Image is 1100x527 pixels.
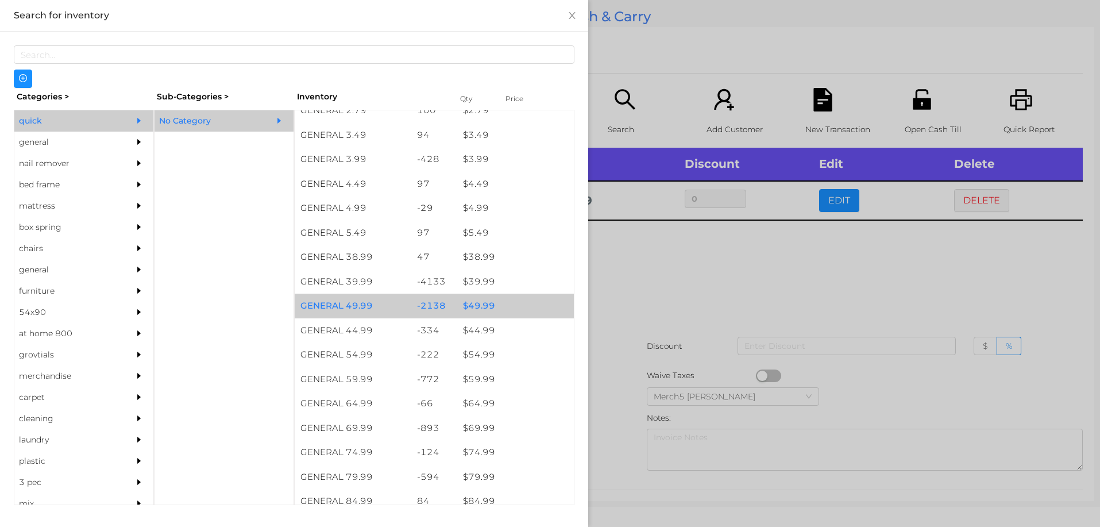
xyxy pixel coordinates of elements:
div: GENERAL 54.99 [295,343,411,367]
div: $ 4.99 [457,196,574,221]
div: carpet [14,387,119,408]
div: $ 49.99 [457,294,574,318]
div: GENERAL 3.49 [295,123,411,148]
div: quick [14,110,119,132]
div: $ 3.49 [457,123,574,148]
div: -222 [411,343,458,367]
i: icon: caret-right [135,499,143,507]
div: $ 44.99 [457,318,574,343]
div: GENERAL 4.49 [295,172,411,197]
div: mattress [14,195,119,217]
div: plastic [14,451,119,472]
div: -893 [411,416,458,441]
div: -334 [411,318,458,343]
i: icon: caret-right [135,223,143,231]
div: $ 5.49 [457,221,574,245]
div: $ 2.79 [457,98,574,123]
div: GENERAL 5.49 [295,221,411,245]
div: -772 [411,367,458,392]
div: 84 [411,489,458,514]
div: $ 54.99 [457,343,574,367]
div: $ 84.99 [457,489,574,514]
div: 97 [411,221,458,245]
div: $ 74.99 [457,440,574,465]
div: -594 [411,465,458,490]
div: $ 64.99 [457,391,574,416]
div: 47 [411,245,458,270]
div: $ 69.99 [457,416,574,441]
button: icon: plus-circle [14,70,32,88]
i: icon: caret-right [135,117,143,125]
div: GENERAL 84.99 [295,489,411,514]
div: Inventory [297,91,446,103]
i: icon: caret-right [135,244,143,252]
i: icon: caret-right [135,287,143,295]
i: icon: caret-right [135,159,143,167]
div: $ 3.99 [457,147,574,172]
div: GENERAL 38.99 [295,245,411,270]
div: 94 [411,123,458,148]
div: No Category [155,110,259,132]
div: GENERAL 3.99 [295,147,411,172]
i: icon: caret-right [135,202,143,210]
i: icon: caret-right [135,308,143,316]
div: GENERAL 4.99 [295,196,411,221]
div: Price [503,91,549,107]
input: Search... [14,45,574,64]
i: icon: caret-right [135,138,143,146]
div: $ 79.99 [457,465,574,490]
i: icon: caret-right [135,329,143,337]
div: furniture [14,280,119,302]
div: Categories > [14,88,154,106]
div: 54x90 [14,302,119,323]
div: -428 [411,147,458,172]
div: merchandise [14,366,119,387]
div: GENERAL 39.99 [295,270,411,294]
div: box spring [14,217,119,238]
div: chairs [14,238,119,259]
div: $ 39.99 [457,270,574,294]
i: icon: close [568,11,577,20]
div: general [14,132,119,153]
i: icon: caret-right [135,180,143,189]
i: icon: caret-right [135,351,143,359]
i: icon: caret-right [135,478,143,486]
div: -29 [411,196,458,221]
div: GENERAL 2.79 [295,98,411,123]
div: 97 [411,172,458,197]
div: $ 59.99 [457,367,574,392]
div: nail remover [14,153,119,174]
div: -2138 [411,294,458,318]
i: icon: caret-right [135,266,143,274]
div: Qty [457,91,492,107]
div: -124 [411,440,458,465]
i: icon: caret-right [135,393,143,401]
div: -66 [411,391,458,416]
div: Search for inventory [14,9,574,22]
i: icon: caret-right [135,436,143,444]
div: Sub-Categories > [154,88,294,106]
div: GENERAL 49.99 [295,294,411,318]
i: icon: caret-right [135,457,143,465]
i: icon: caret-right [135,372,143,380]
i: icon: caret-right [135,414,143,422]
div: $ 38.99 [457,245,574,270]
div: -4133 [411,270,458,294]
div: bed frame [14,174,119,195]
div: GENERAL 44.99 [295,318,411,343]
div: GENERAL 69.99 [295,416,411,441]
div: GENERAL 74.99 [295,440,411,465]
div: grovtials [14,344,119,366]
div: general [14,259,119,280]
div: 3 pec [14,472,119,493]
div: cleaning [14,408,119,429]
i: icon: caret-right [275,117,283,125]
div: laundry [14,429,119,451]
div: at home 800 [14,323,119,344]
div: $ 4.49 [457,172,574,197]
div: GENERAL 64.99 [295,391,411,416]
div: 100 [411,98,458,123]
div: GENERAL 79.99 [295,465,411,490]
div: GENERAL 59.99 [295,367,411,392]
div: mix [14,493,119,514]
